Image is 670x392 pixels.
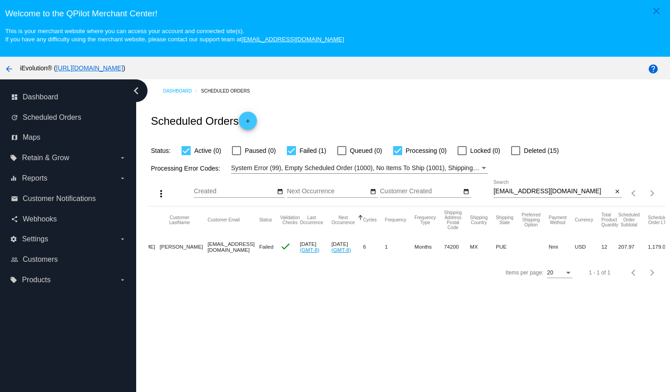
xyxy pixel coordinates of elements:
span: Maps [23,133,40,142]
a: map Maps [11,130,126,145]
span: Settings [22,235,48,243]
a: Scheduled Orders [201,84,258,98]
mat-icon: arrow_back [4,64,15,74]
span: Scheduled Orders [23,113,81,122]
i: people_outline [11,256,18,263]
div: Items per page: [506,269,543,276]
a: (GMT-8) [300,247,319,253]
i: map [11,134,18,141]
div: 1 - 1 of 1 [589,269,610,276]
mat-cell: Months [414,234,444,260]
mat-header-cell: Validation Checks [280,206,300,234]
span: Dashboard [23,93,58,101]
a: update Scheduled Orders [11,110,126,125]
mat-icon: date_range [463,188,469,196]
i: settings [10,235,17,243]
a: share Webhooks [11,212,126,226]
button: Clear [612,187,622,196]
mat-cell: MX [470,234,496,260]
button: Change sorting for ShippingPostcode [444,210,462,230]
mat-cell: 1 [385,234,414,260]
mat-icon: add [242,118,253,129]
i: arrow_drop_down [119,175,126,182]
button: Change sorting for Frequency [385,217,406,223]
button: Change sorting for PaymentMethod.Type [549,215,567,225]
button: Change sorting for Status [259,217,272,223]
span: Retain & Grow [22,154,69,162]
button: Previous page [625,264,643,282]
span: Products [22,276,50,284]
i: share [11,216,18,223]
a: [URL][DOMAIN_NAME] [56,64,123,72]
button: Change sorting for ShippingState [496,215,513,225]
span: Paused (0) [245,145,276,156]
mat-cell: 207.97 [618,234,648,260]
a: email Customer Notifications [11,191,126,206]
a: (GMT-8) [331,247,351,253]
input: Search [493,188,612,195]
mat-cell: 74200 [444,234,470,260]
button: Change sorting for Cycles [363,217,377,223]
mat-icon: close [651,5,662,16]
button: Change sorting for LastOccurrenceUtc [300,215,323,225]
span: Processing Error Codes: [151,165,220,172]
a: [EMAIL_ADDRESS][DOMAIN_NAME] [241,36,344,43]
mat-icon: more_vert [156,188,167,199]
span: Active (0) [194,145,221,156]
span: iEvolution® ( ) [20,64,125,72]
span: Queued (0) [350,145,382,156]
mat-cell: 12 [601,234,618,260]
mat-select: Items per page: [547,270,572,276]
h3: Welcome to the QPilot Merchant Center! [5,9,665,19]
button: Change sorting for NextOccurrenceUtc [331,215,355,225]
mat-cell: [DATE] [300,234,331,260]
input: Next Occurrence [287,188,369,195]
span: 20 [547,269,553,276]
mat-cell: Nmi [549,234,575,260]
button: Next page [643,264,661,282]
mat-cell: [DATE] [331,234,363,260]
i: update [11,114,18,121]
a: people_outline Customers [11,252,126,267]
span: Customers [23,255,58,264]
input: Created [194,188,276,195]
button: Change sorting for LifetimeValue [648,215,669,225]
i: arrow_drop_down [119,276,126,284]
span: Processing (0) [406,145,447,156]
mat-icon: date_range [277,188,283,196]
button: Change sorting for ShippingCountry [470,215,488,225]
mat-header-cell: Total Product Quantity [601,206,618,234]
i: arrow_drop_down [119,154,126,162]
i: chevron_left [129,83,143,98]
i: arrow_drop_down [119,235,126,243]
mat-icon: check [280,241,291,252]
button: Change sorting for CurrencyIso [575,217,593,223]
span: Reports [22,174,47,182]
span: Customer Notifications [23,195,96,203]
small: This is your merchant website where you can access your account and connected site(s). If you hav... [5,28,344,43]
span: Locked (0) [470,145,500,156]
button: Change sorting for CustomerLastName [160,215,199,225]
i: local_offer [10,276,17,284]
mat-icon: close [614,188,621,196]
span: Failed (1) [300,145,326,156]
button: Change sorting for FrequencyType [414,215,436,225]
button: Previous page [625,184,643,202]
button: Next page [643,184,661,202]
mat-cell: PUE [496,234,522,260]
i: dashboard [11,93,18,101]
span: Status: [151,147,171,154]
a: dashboard Dashboard [11,90,126,104]
i: equalizer [10,175,17,182]
a: Dashboard [163,84,201,98]
h2: Scheduled Orders [151,112,256,130]
span: Failed [259,244,274,250]
mat-icon: date_range [370,188,376,196]
i: email [11,195,18,202]
button: Change sorting for Subtotal [618,212,640,227]
span: Deleted (15) [524,145,559,156]
i: local_offer [10,154,17,162]
mat-cell: [PERSON_NAME] [160,234,207,260]
span: Webhooks [23,215,57,223]
mat-select: Filter by Processing Error Codes [231,162,488,174]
